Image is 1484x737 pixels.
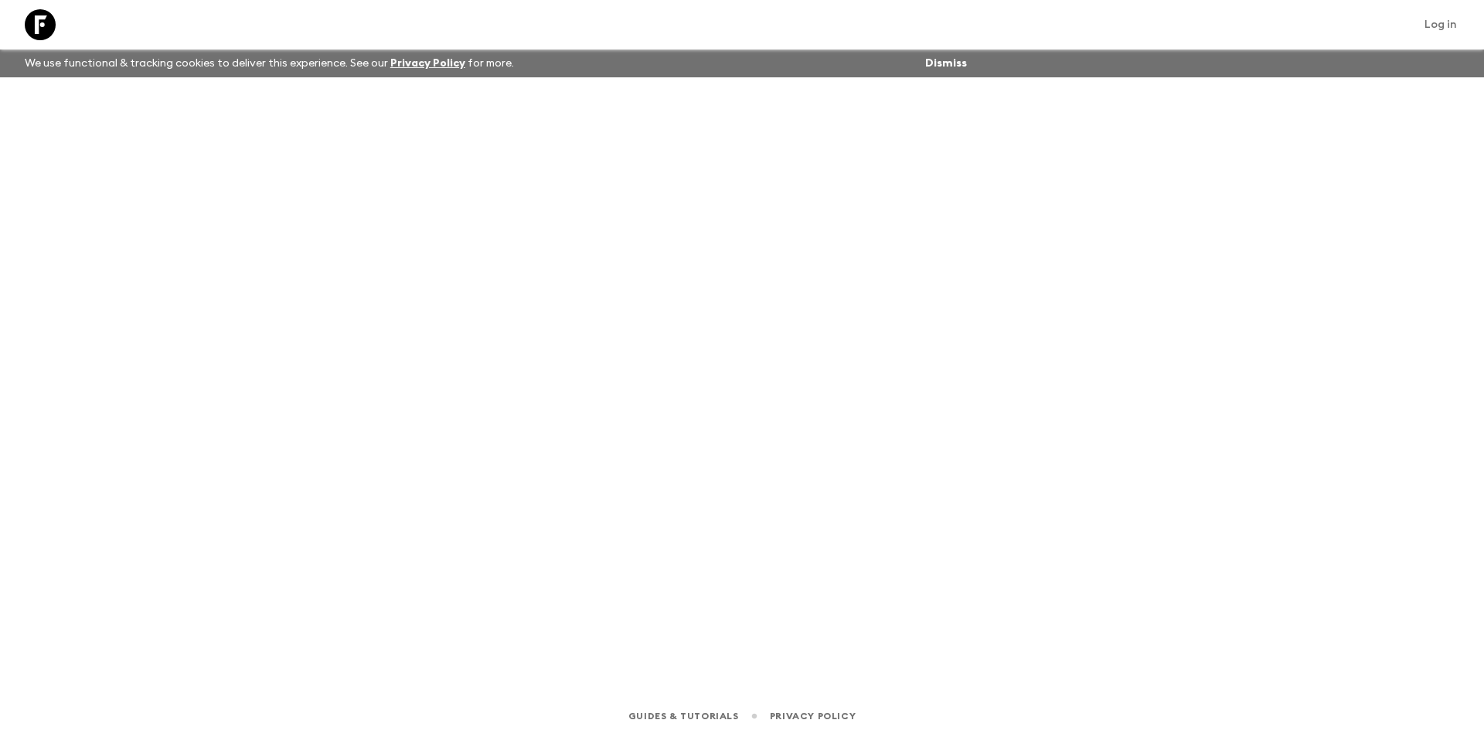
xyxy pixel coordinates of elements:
a: Privacy Policy [770,708,856,725]
a: Log in [1416,14,1465,36]
a: Privacy Policy [390,58,465,69]
button: Dismiss [921,53,971,74]
p: We use functional & tracking cookies to deliver this experience. See our for more. [19,49,520,77]
a: Guides & Tutorials [628,708,739,725]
